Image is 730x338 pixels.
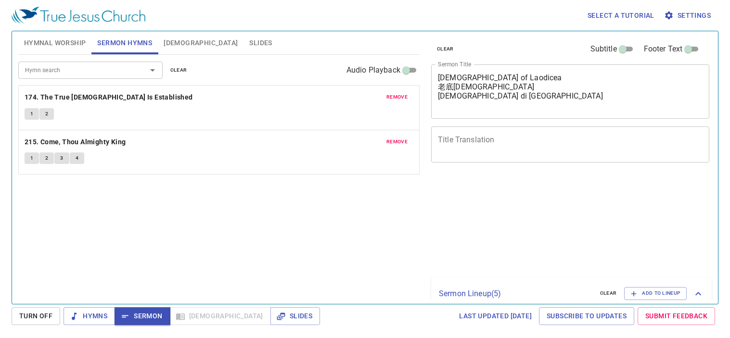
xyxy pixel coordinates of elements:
[539,307,634,325] a: Subscribe to Updates
[645,310,707,322] span: Submit Feedback
[662,7,715,25] button: Settings
[30,110,33,118] span: 1
[54,152,69,164] button: 3
[638,307,715,325] a: Submit Feedback
[590,43,617,55] span: Subtitle
[165,64,193,76] button: clear
[25,152,39,164] button: 1
[600,289,617,298] span: clear
[12,7,145,24] img: True Jesus Church
[45,154,48,163] span: 2
[666,10,711,22] span: Settings
[12,307,60,325] button: Turn Off
[594,288,623,299] button: clear
[249,37,272,49] span: Slides
[115,307,170,325] button: Sermon
[644,43,683,55] span: Footer Text
[25,91,193,103] b: 174. The True [DEMOGRAPHIC_DATA] Is Established
[25,136,126,148] b: 215. Come, Thou Almighty King
[170,66,187,75] span: clear
[439,288,592,300] p: Sermon Lineup ( 5 )
[25,108,39,120] button: 1
[386,138,408,146] span: remove
[547,310,627,322] span: Subscribe to Updates
[71,310,107,322] span: Hymns
[455,307,536,325] a: Last updated [DATE]
[427,173,655,274] iframe: from-child
[97,37,152,49] span: Sermon Hymns
[70,152,84,164] button: 4
[630,289,680,298] span: Add to Lineup
[30,154,33,163] span: 1
[346,64,400,76] span: Audio Playback
[431,43,460,55] button: clear
[60,154,63,163] span: 3
[39,152,54,164] button: 2
[25,136,128,148] button: 215. Come, Thou Almighty King
[381,91,413,103] button: remove
[278,310,312,322] span: Slides
[24,37,86,49] span: Hymnal Worship
[45,110,48,118] span: 2
[270,307,320,325] button: Slides
[25,91,194,103] button: 174. The True [DEMOGRAPHIC_DATA] Is Established
[19,310,52,322] span: Turn Off
[431,277,712,309] div: Sermon Lineup(5)clearAdd to Lineup
[588,10,654,22] span: Select a tutorial
[386,93,408,101] span: remove
[146,63,159,77] button: Open
[437,45,454,53] span: clear
[381,136,413,148] button: remove
[122,310,162,322] span: Sermon
[438,73,703,110] textarea: [DEMOGRAPHIC_DATA] of Laodicea 老底[DEMOGRAPHIC_DATA] [DEMOGRAPHIC_DATA] di [GEOGRAPHIC_DATA]
[584,7,658,25] button: Select a tutorial
[64,307,115,325] button: Hymns
[39,108,54,120] button: 2
[76,154,78,163] span: 4
[624,287,687,300] button: Add to Lineup
[164,37,238,49] span: [DEMOGRAPHIC_DATA]
[459,310,532,322] span: Last updated [DATE]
